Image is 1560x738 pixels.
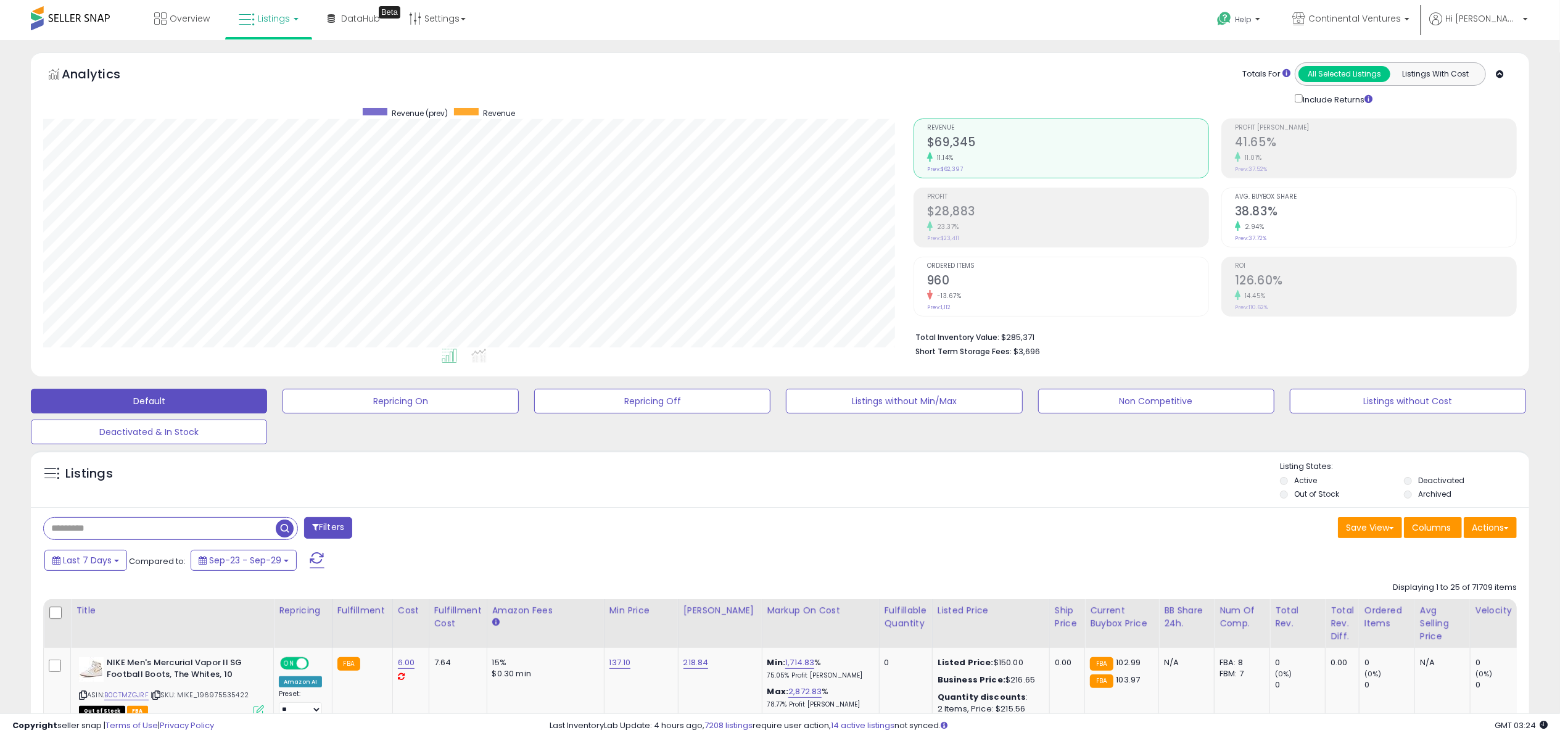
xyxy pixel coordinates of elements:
button: Columns [1404,517,1462,538]
div: ASIN: [79,657,264,715]
span: Listings [258,12,290,25]
div: % [767,657,870,680]
a: 218.84 [683,657,709,669]
a: B0CTMZGJRF [104,690,149,700]
strong: Copyright [12,719,57,731]
div: 0 [1275,679,1325,690]
p: 78.77% Profit [PERSON_NAME] [767,700,870,709]
span: ON [281,658,297,669]
div: 0.00 [1331,657,1350,668]
div: Velocity [1475,604,1521,617]
button: Last 7 Days [44,550,127,571]
span: Profit [PERSON_NAME] [1235,125,1516,131]
div: $150.00 [938,657,1040,668]
div: N/A [1420,657,1461,668]
span: Last 7 Days [63,554,112,566]
small: FBA [337,657,360,671]
th: The percentage added to the cost of goods (COGS) that forms the calculator for Min & Max prices. [762,599,879,648]
b: Min: [767,657,786,668]
div: 2 Items, Price: $215.56 [938,703,1040,715]
span: Revenue [483,108,515,118]
b: Business Price: [938,674,1005,686]
div: Title [76,604,268,617]
h2: 960 [927,273,1208,290]
button: Sep-23 - Sep-29 [191,550,297,571]
div: 7.64 [434,657,477,668]
a: Privacy Policy [160,719,214,731]
small: FBA [1090,657,1113,671]
a: Hi [PERSON_NAME] [1429,12,1528,40]
h2: $69,345 [927,135,1208,152]
div: Total Rev. Diff. [1331,604,1354,643]
label: Deactivated [1418,475,1464,486]
small: Amazon Fees. [492,617,500,628]
div: 0 [1364,657,1414,668]
div: 15% [492,657,595,668]
span: 2025-10-7 03:24 GMT [1495,719,1548,731]
div: Displaying 1 to 25 of 71709 items [1393,582,1517,594]
div: Markup on Cost [767,604,874,617]
div: Last InventoryLab Update: 4 hours ago, require user action, not synced. [550,720,1548,732]
a: Help [1207,2,1273,40]
span: Continental Ventures [1308,12,1401,25]
button: Non Competitive [1038,389,1274,413]
button: All Selected Listings [1298,66,1390,82]
small: -13.67% [933,291,962,301]
div: : [938,692,1040,703]
h2: $28,883 [927,204,1208,221]
div: [PERSON_NAME] [683,604,757,617]
span: ROI [1235,263,1516,270]
small: (0%) [1275,669,1292,679]
p: 75.05% Profit [PERSON_NAME] [767,671,870,680]
small: 2.94% [1240,222,1265,231]
div: 0 [885,657,923,668]
h5: Listings [65,465,113,483]
div: N/A [1164,657,1205,668]
span: Columns [1412,521,1451,534]
div: Tooltip anchor [379,6,400,19]
small: FBA [1090,674,1113,688]
div: Fulfillable Quantity [885,604,927,630]
b: Total Inventory Value: [915,332,999,342]
div: Amazon Fees [492,604,599,617]
span: Revenue (prev) [392,108,448,118]
button: Default [31,389,267,413]
a: 137.10 [609,657,631,669]
a: 14 active listings [831,719,894,731]
button: Listings without Cost [1290,389,1526,413]
span: 102.99 [1116,657,1141,668]
div: 0.00 [1055,657,1075,668]
div: Listed Price [938,604,1044,617]
a: Terms of Use [105,719,158,731]
div: Current Buybox Price [1090,604,1153,630]
span: Hi [PERSON_NAME] [1445,12,1519,25]
a: 6.00 [398,657,415,669]
h5: Analytics [62,65,144,86]
b: Max: [767,686,789,697]
small: Prev: 37.72% [1235,234,1266,242]
div: $216.65 [938,674,1040,686]
a: 2,872.83 [788,686,822,698]
label: Archived [1418,489,1451,499]
div: BB Share 24h. [1164,604,1209,630]
a: 1,714.83 [785,657,814,669]
span: | SKU: MIKE_196975535422 [151,690,249,700]
div: FBA: 8 [1220,657,1260,668]
span: Profit [927,194,1208,201]
small: Prev: $23,411 [927,234,959,242]
div: Fulfillment Cost [434,604,482,630]
span: 103.97 [1116,674,1141,686]
h2: 41.65% [1235,135,1516,152]
button: Repricing Off [534,389,770,413]
label: Active [1294,475,1317,486]
div: Total Rev. [1275,604,1320,630]
span: All listings that are currently out of stock and unavailable for purchase on Amazon [79,706,125,716]
span: Overview [170,12,210,25]
small: Prev: 37.52% [1235,165,1267,173]
img: 31GmOpYZntL._SL40_.jpg [79,657,104,682]
button: Listings without Min/Max [786,389,1022,413]
span: $3,696 [1013,346,1040,357]
div: Include Returns [1286,92,1387,106]
small: Prev: 110.62% [1235,304,1268,311]
div: Ship Price [1055,604,1079,630]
